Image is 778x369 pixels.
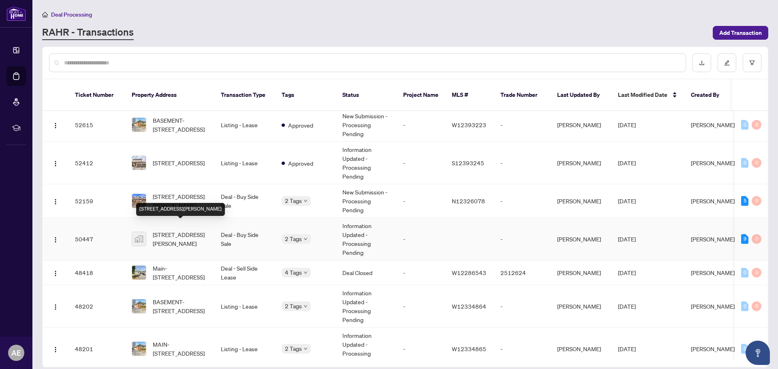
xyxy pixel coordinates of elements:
td: - [397,142,445,184]
span: W12286543 [452,269,486,276]
span: 2 Tags [285,196,302,205]
td: Listing - Lease [214,142,275,184]
button: Logo [49,232,62,245]
span: [DATE] [618,345,636,352]
td: 50447 [68,218,125,260]
span: [PERSON_NAME] [691,269,735,276]
img: Logo [52,270,59,277]
div: 0 [752,196,761,206]
td: 48418 [68,260,125,285]
th: Last Updated By [551,79,611,111]
td: 2512624 [494,260,551,285]
span: BASEMENT-[STREET_ADDRESS] [153,297,208,315]
td: Listing - Lease [214,108,275,142]
button: Logo [49,342,62,355]
img: thumbnail-img [132,118,146,132]
span: [DATE] [618,197,636,205]
span: [STREET_ADDRESS][PERSON_NAME] [153,230,208,248]
td: New Submission - Processing Pending [336,108,397,142]
span: [DATE] [618,121,636,128]
td: - [494,142,551,184]
img: thumbnail-img [132,232,146,246]
span: [DATE] [618,235,636,243]
td: - [397,285,445,328]
span: W12334865 [452,345,486,352]
span: down [304,271,308,275]
button: Open asap [746,341,770,365]
span: [DATE] [618,159,636,166]
td: Listing - Lease [214,285,275,328]
img: Logo [52,304,59,310]
span: AE [11,347,21,358]
div: 0 [752,301,761,311]
div: 0 [741,344,748,354]
img: Logo [52,160,59,167]
span: 2 Tags [285,344,302,353]
div: 0 [752,158,761,168]
span: [STREET_ADDRESS][PERSON_NAME] [153,192,208,210]
button: Logo [49,300,62,313]
span: [PERSON_NAME] [691,235,735,243]
img: Logo [52,122,59,129]
div: [STREET_ADDRESS][PERSON_NAME] [136,203,225,216]
th: MLS # [445,79,494,111]
th: Property Address [125,79,214,111]
td: Deal Closed [336,260,397,285]
span: down [304,347,308,351]
a: RAHR - Transactions [42,26,134,40]
div: 0 [752,120,761,130]
span: [PERSON_NAME] [691,197,735,205]
td: - [397,184,445,218]
button: Logo [49,266,62,279]
span: Deal Processing [51,11,92,18]
span: filter [749,60,755,66]
div: 0 [752,268,761,277]
td: Deal - Buy Side Sale [214,218,275,260]
span: [DATE] [618,303,636,310]
button: edit [718,53,736,72]
div: 5 [741,196,748,206]
span: down [304,199,308,203]
td: - [494,285,551,328]
td: [PERSON_NAME] [551,260,611,285]
span: N12326078 [452,197,485,205]
span: [STREET_ADDRESS] [153,158,205,167]
td: [PERSON_NAME] [551,142,611,184]
span: download [699,60,705,66]
span: [PERSON_NAME] [691,345,735,352]
td: Information Updated - Processing Pending [336,218,397,260]
td: New Submission - Processing Pending [336,184,397,218]
td: - [494,218,551,260]
th: Transaction Type [214,79,275,111]
span: Approved [288,121,313,130]
span: [PERSON_NAME] [691,303,735,310]
td: 52615 [68,108,125,142]
button: Logo [49,156,62,169]
button: Logo [49,118,62,131]
button: Add Transaction [713,26,768,40]
img: thumbnail-img [132,156,146,170]
span: MAIN-[STREET_ADDRESS] [153,340,208,358]
span: 4 Tags [285,268,302,277]
span: 2 Tags [285,301,302,311]
th: Last Modified Date [611,79,684,111]
span: edit [724,60,730,66]
div: 0 [741,120,748,130]
span: W12334864 [452,303,486,310]
button: filter [743,53,761,72]
td: Deal - Sell Side Lease [214,260,275,285]
span: Approved [288,159,313,168]
span: [PERSON_NAME] [691,159,735,166]
td: [PERSON_NAME] [551,108,611,142]
td: - [494,184,551,218]
img: thumbnail-img [132,194,146,208]
span: Last Modified Date [618,90,667,99]
td: [PERSON_NAME] [551,218,611,260]
img: logo [6,6,26,21]
td: 48202 [68,285,125,328]
td: 52159 [68,184,125,218]
div: 0 [752,234,761,244]
img: thumbnail-img [132,266,146,279]
span: down [304,304,308,308]
img: Logo [52,346,59,353]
